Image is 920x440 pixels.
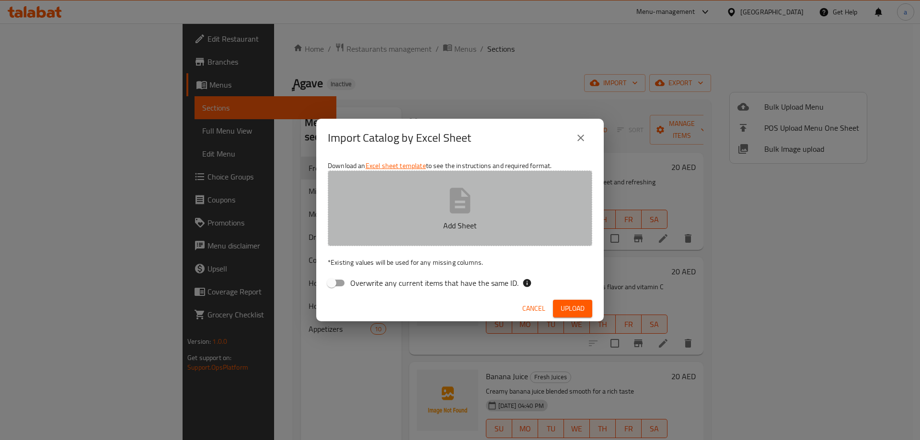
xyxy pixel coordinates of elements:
p: Add Sheet [343,220,577,231]
a: Excel sheet template [366,159,426,172]
svg: If the overwrite option isn't selected, then the items that match an existing ID will be ignored ... [522,278,532,288]
button: Upload [553,300,592,317]
button: Add Sheet [328,170,592,246]
button: close [569,126,592,149]
button: Cancel [518,300,549,317]
span: Cancel [522,303,545,315]
p: Existing values will be used for any missing columns. [328,258,592,267]
div: Download an to see the instructions and required format. [316,157,604,296]
span: Upload [561,303,585,315]
span: Overwrite any current items that have the same ID. [350,277,518,289]
h2: Import Catalog by Excel Sheet [328,130,471,146]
